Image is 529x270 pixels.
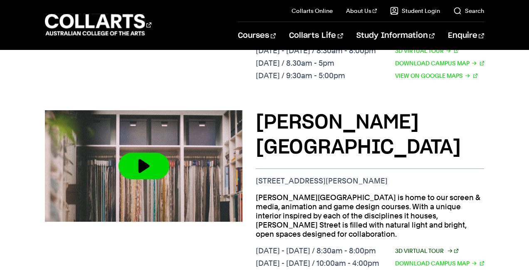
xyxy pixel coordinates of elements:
a: Courses [238,22,276,50]
a: Collarts Online [292,7,333,15]
a: Download Campus Map [395,59,484,68]
a: Search [453,7,484,15]
p: [DATE] / 9:30am - 5:00pm [256,71,376,80]
p: [PERSON_NAME][GEOGRAPHIC_DATA] is home to our screen & media, animation and game design courses. ... [256,193,484,239]
a: Collarts Life [289,22,343,50]
p: [DATE] / 8.30am - 5pm [256,59,376,68]
a: Download Campus Map [395,259,484,268]
a: View on Google Maps [395,71,477,80]
p: [DATE] - [DATE] / 10:00am - 4:00pm [256,259,379,268]
a: About Us [346,7,377,15]
p: [DATE] - [DATE] / 8:30am - 8:00pm [256,46,376,55]
a: 3D Virtual Tour [395,46,458,55]
p: [DATE] - [DATE] / 8:30am - 8:00pm [256,246,379,255]
a: Enquire [448,22,484,50]
h3: [PERSON_NAME][GEOGRAPHIC_DATA] [256,110,484,160]
p: [STREET_ADDRESS][PERSON_NAME] [256,176,484,186]
img: Video thumbnail [45,110,242,221]
a: Study Information [356,22,435,50]
a: 3D Virtual Tour [395,246,458,255]
div: Go to homepage [45,13,151,37]
a: Student Login [390,7,440,15]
